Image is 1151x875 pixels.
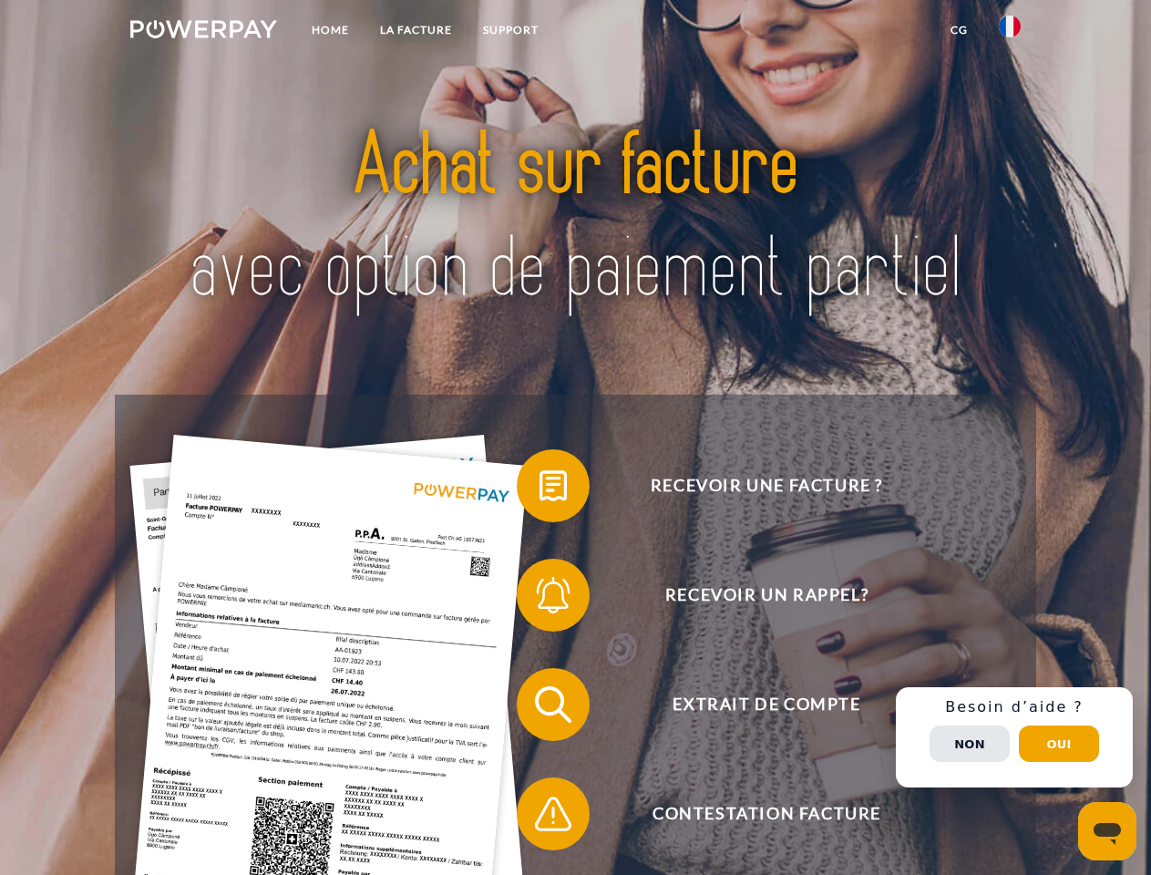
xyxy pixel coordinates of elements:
button: Recevoir une facture ? [517,449,991,522]
img: qb_bell.svg [530,572,576,618]
a: Home [296,14,365,46]
img: fr [999,15,1021,37]
iframe: Bouton de lancement de la fenêtre de messagerie [1078,802,1136,860]
a: Support [468,14,554,46]
img: logo-powerpay-white.svg [130,20,277,38]
img: qb_warning.svg [530,791,576,837]
span: Extrait de compte [543,668,990,741]
img: title-powerpay_fr.svg [174,87,977,349]
img: qb_search.svg [530,682,576,727]
img: qb_bill.svg [530,463,576,509]
button: Recevoir un rappel? [517,559,991,632]
button: Extrait de compte [517,668,991,741]
span: Contestation Facture [543,777,990,850]
a: LA FACTURE [365,14,468,46]
button: Non [930,726,1010,762]
span: Recevoir une facture ? [543,449,990,522]
a: CG [935,14,983,46]
button: Oui [1019,726,1099,762]
div: Schnellhilfe [896,687,1133,787]
span: Recevoir un rappel? [543,559,990,632]
h3: Besoin d’aide ? [907,698,1122,716]
button: Contestation Facture [517,777,991,850]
